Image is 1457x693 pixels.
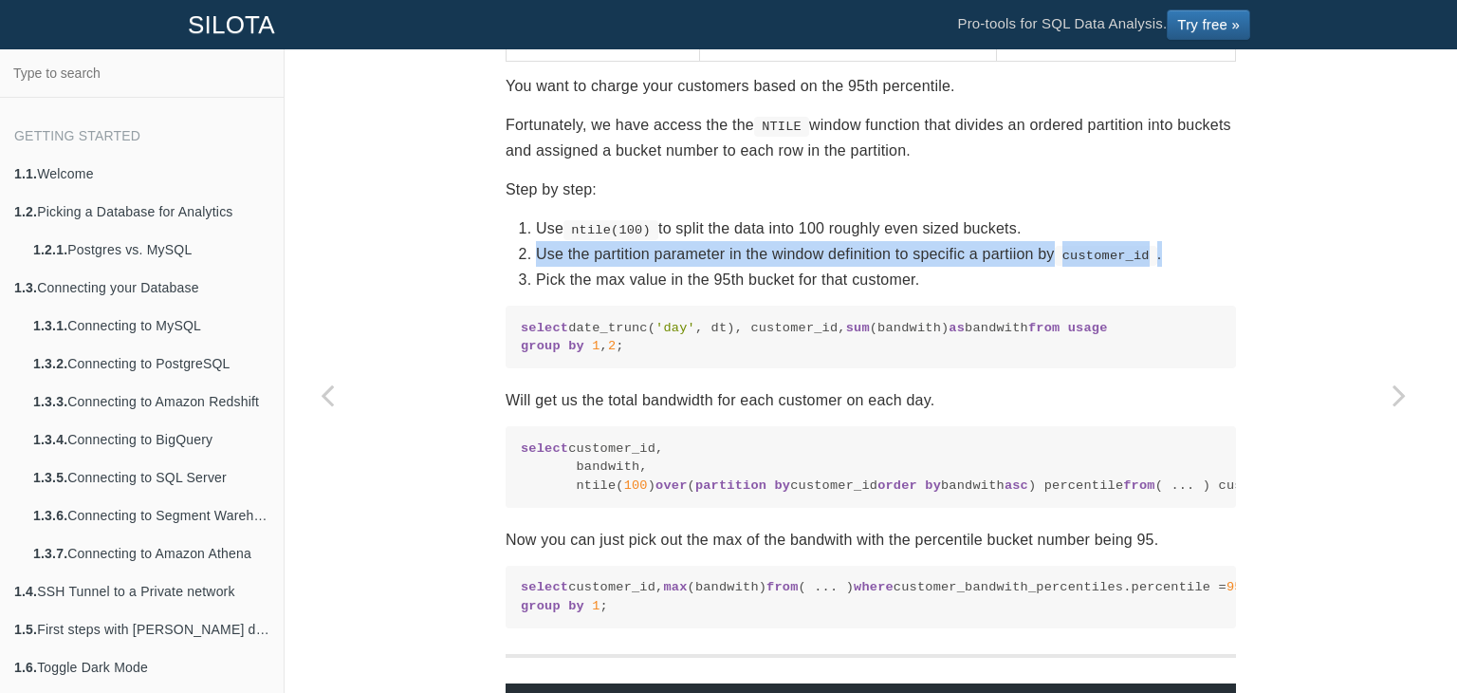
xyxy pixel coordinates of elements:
span: from [766,580,798,594]
span: from [1028,321,1060,335]
span: as [949,321,965,335]
b: 1.5. [14,622,37,637]
span: sum [846,321,870,335]
span: by [774,478,790,493]
span: by [925,478,941,493]
span: select [521,580,568,594]
code: customer_id, (bandwith) ( ... ) customer_bandwith_percentiles.percentile = ; [521,578,1221,615]
code: NTILE [754,117,809,136]
b: 1.4. [14,584,37,599]
a: 1.3.2.Connecting to PostgreSQL [19,345,284,383]
a: 1.3.1.Connecting to MySQL [19,307,284,345]
a: SILOTA [174,1,289,48]
li: Pro-tools for SQL Data Analysis. [938,1,1269,48]
span: group [521,339,561,353]
span: 'day' [655,321,695,335]
a: Next page: Calculating Top N items and Aggregating (sum) the remainder into [1356,97,1442,693]
span: asc [1005,478,1028,493]
span: order [877,478,917,493]
b: 1.3.6. [33,508,67,523]
b: 1.2.1. [33,242,67,257]
a: Previous page: Analyze Mailchimp Data by Segmenting and Lead scoring your email list [285,97,370,693]
b: 1.3.2. [33,356,67,371]
span: select [521,321,568,335]
span: usage [1068,321,1108,335]
b: 1.1. [14,166,37,181]
b: 1.3.7. [33,546,67,561]
b: 1.3. [14,280,37,295]
b: 1.3.5. [33,470,67,485]
p: Now you can just pick out the max of the bandwith with the percentile bucket number being 95. [506,527,1236,553]
a: Try free » [1167,9,1250,40]
b: 1.6. [14,660,37,675]
code: customer_id [1055,246,1157,265]
p: Fortunately, we have access the the window function that divides an ordered partition into bucket... [506,112,1236,163]
span: partition [695,478,766,493]
span: from [1123,478,1154,493]
span: by [568,339,584,353]
b: 1.3.4. [33,432,67,447]
span: 1 [592,339,599,353]
b: 1.3.3. [33,394,67,409]
a: 1.3.5.Connecting to SQL Server [19,459,284,496]
b: 1.3.1. [33,318,67,333]
code: date_trunc( , dt), customer_id, (bandwith) bandwith , ; [521,319,1221,356]
li: Use to split the data into 100 roughly even sized buckets. [536,215,1236,241]
a: 1.3.7.Connecting to Amazon Athena [19,534,284,572]
a: 1.3.6.Connecting to Segment Warehouse [19,496,284,534]
li: Pick the max value in the 95th bucket for that customer. [536,267,1236,292]
code: ntile(100) [563,220,658,239]
code: customer_id, bandwith, ntile( ) ( customer_id bandwith ) percentile ( ... ) customer_bandwith_per... [521,440,1221,495]
b: 1.2. [14,204,37,219]
p: You want to charge your customers based on the 95th percentile. [506,73,1236,99]
span: group [521,599,561,613]
a: 1.3.4.Connecting to BigQuery [19,421,284,459]
span: by [568,599,584,613]
li: Use the partition parameter in the window definition to specific a partiion by . [536,241,1236,267]
span: 100 [624,478,648,493]
p: Step by step: [506,177,1236,202]
input: Type to search [6,55,278,91]
span: 2 [608,339,616,353]
span: select [521,441,568,456]
span: over [655,478,687,493]
p: Will get us the total bandwidth for each customer on each day. [506,387,1236,413]
span: max [663,580,687,594]
iframe: Drift Widget Chat Controller [1362,598,1434,670]
a: 1.3.3.Connecting to Amazon Redshift [19,383,284,421]
a: 1.2.1.Postgres vs. MySQL [19,231,284,269]
span: 1 [592,599,599,613]
span: 95 [1226,580,1243,594]
span: where [854,580,894,594]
